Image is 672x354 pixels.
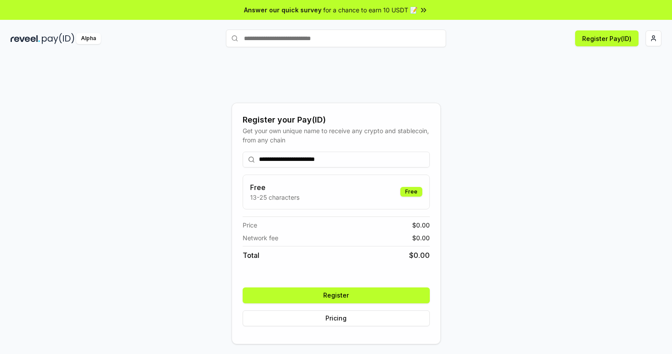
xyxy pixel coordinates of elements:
[412,220,430,230] span: $ 0.00
[409,250,430,261] span: $ 0.00
[323,5,417,15] span: for a chance to earn 10 USDT 📝
[42,33,74,44] img: pay_id
[243,250,259,261] span: Total
[575,30,639,46] button: Register Pay(ID)
[243,114,430,126] div: Register your Pay(ID)
[412,233,430,242] span: $ 0.00
[250,182,299,193] h3: Free
[11,33,40,44] img: reveel_dark
[76,33,101,44] div: Alpha
[250,193,299,202] p: 13-25 characters
[243,126,430,145] div: Get your own unique name to receive any crypto and stablecoin, from any chain
[243,233,278,242] span: Network fee
[243,220,257,230] span: Price
[243,310,430,326] button: Pricing
[244,5,321,15] span: Answer our quick survey
[243,287,430,303] button: Register
[400,187,422,197] div: Free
